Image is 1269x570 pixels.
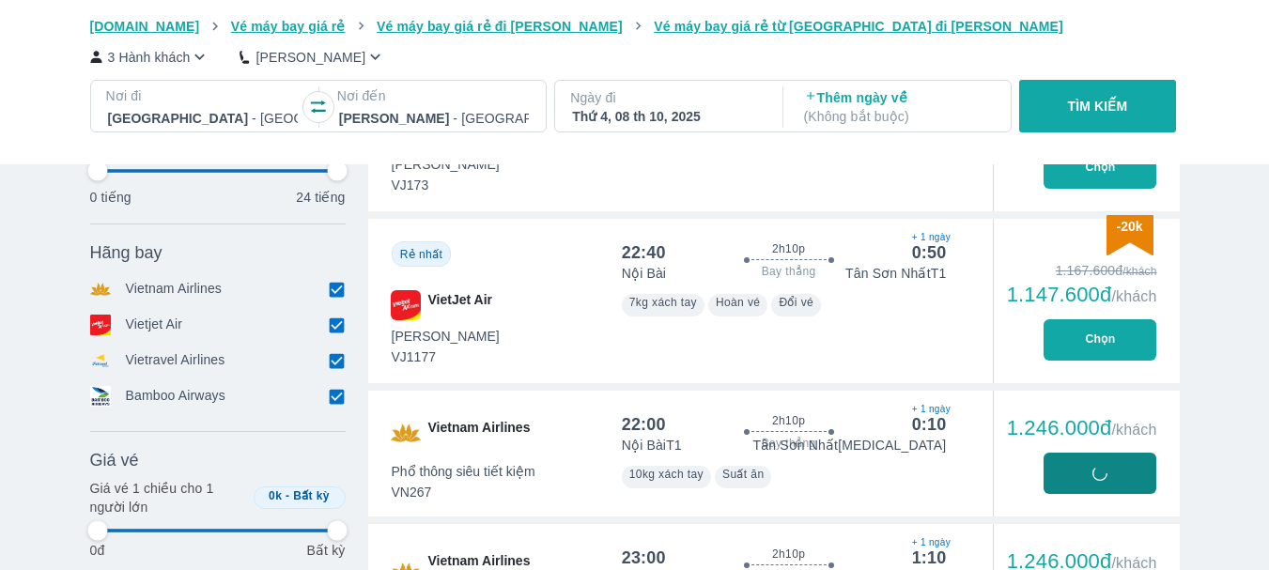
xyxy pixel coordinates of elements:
span: + 1 ngày [912,402,947,417]
span: 2h10p [772,547,805,562]
button: 3 Hành khách [90,47,210,67]
p: Nơi đến [337,86,531,105]
nav: breadcrumb [90,17,1180,36]
span: Hoàn vé [716,296,761,309]
span: Bất kỳ [293,489,330,502]
div: 22:40 [622,241,666,264]
span: 7kg xách tay [629,296,697,309]
span: VJ173 [392,176,500,194]
span: [PERSON_NAME] [392,327,500,346]
button: Chọn [1044,319,1156,361]
span: - [286,489,289,502]
p: 3 Hành khách [108,48,191,67]
div: 1.147.600đ [1007,284,1157,306]
span: Giá vé [90,449,139,471]
p: 0 tiếng [90,188,132,207]
span: VietJet Air [428,290,492,320]
span: /khách [1111,288,1156,304]
span: /khách [1111,422,1156,438]
div: 0:50 [912,241,947,264]
span: Hãng bay [90,241,162,264]
span: -20k [1116,219,1142,234]
button: Chọn [1044,147,1156,189]
div: 0:10 [912,413,947,436]
span: [PERSON_NAME] [392,155,500,174]
span: Vé máy bay giá rẻ từ [GEOGRAPHIC_DATA] đi [PERSON_NAME] [654,19,1063,34]
p: Vietjet Air [126,315,183,335]
span: Suất ăn [722,468,765,481]
img: VJ [391,290,421,320]
span: Phổ thông siêu tiết kiệm [392,462,535,481]
p: [PERSON_NAME] [255,48,365,67]
span: 0k [269,489,282,502]
div: Thứ 4, 08 th 10, 2025 [572,107,762,126]
span: [DOMAIN_NAME] [90,19,200,34]
button: [PERSON_NAME] [240,47,385,67]
span: 2h10p [772,413,805,428]
p: Bamboo Airways [126,386,225,407]
span: Đổi vé [779,296,813,309]
p: ( Không bắt buộc ) [804,107,994,126]
span: 2h10p [772,241,805,256]
p: Tân Sơn Nhất T1 [845,264,946,283]
p: TÌM KIẾM [1068,97,1128,116]
img: VN [391,418,421,448]
span: VN267 [392,483,535,501]
span: VJ1177 [392,347,500,366]
div: 1:10 [912,547,947,569]
p: 24 tiếng [296,188,345,207]
p: Vietnam Airlines [126,279,223,300]
p: Nội Bài [622,264,666,283]
p: 0đ [90,541,105,560]
span: + 1 ngày [912,230,947,245]
span: Vietnam Airlines [428,418,531,448]
div: 1.246.000đ [1007,417,1157,439]
span: + 1 ngày [912,535,947,550]
span: Vé máy bay giá rẻ đi [PERSON_NAME] [377,19,623,34]
div: 23:00 [622,547,666,569]
div: 22:00 [622,413,666,436]
p: Giá vé 1 chiều cho 1 người lớn [90,479,246,516]
p: Vietravel Airlines [126,350,225,371]
p: Bất kỳ [306,541,345,560]
button: TÌM KIẾM [1019,80,1176,132]
div: 1.167.600đ [1007,261,1157,280]
p: Ngày đi [570,88,764,107]
span: 10kg xách tay [629,468,704,481]
p: Nơi đi [106,86,300,105]
img: discount [1107,215,1153,255]
span: Rẻ nhất [400,248,442,261]
p: Thêm ngày về [804,88,994,126]
p: Nội Bài T1 [622,436,682,454]
p: Tân Sơn Nhất [MEDICAL_DATA] [753,436,947,454]
span: Vé máy bay giá rẻ [231,19,346,34]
